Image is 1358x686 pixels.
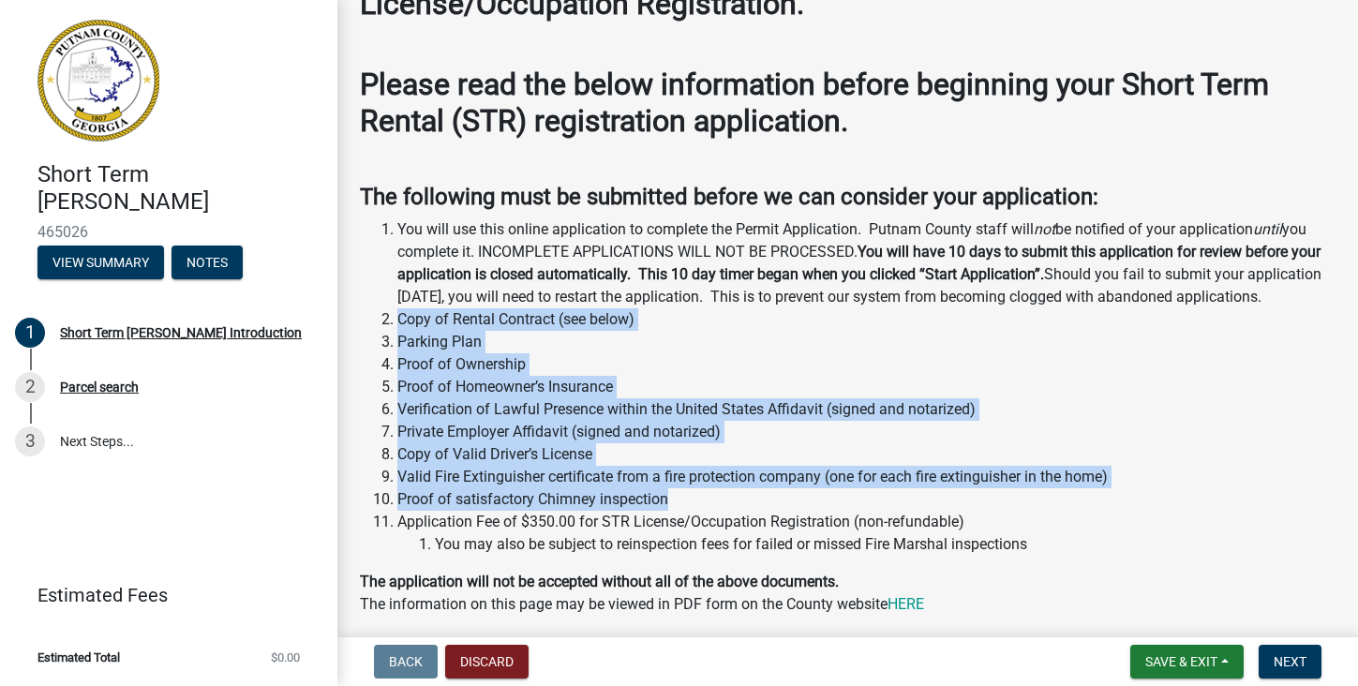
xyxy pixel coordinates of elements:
[15,426,45,456] div: 3
[397,353,1336,376] li: Proof of Ownership
[397,421,1336,443] li: Private Employer Affidavit (signed and notarized)
[360,184,1098,210] strong: The following must be submitted before we can consider your application:
[445,645,529,679] button: Discard
[1034,220,1055,238] i: not
[172,256,243,271] wm-modal-confirm: Notes
[15,372,45,402] div: 2
[1130,645,1244,679] button: Save & Exit
[360,571,1336,616] p: The information on this page may be viewed in PDF form on the County website
[1274,654,1306,669] span: Next
[1259,645,1321,679] button: Next
[37,223,300,241] span: 465026
[360,67,1269,138] strong: Please read the below information before beginning your Short Term Rental (STR) registration appl...
[60,326,302,339] div: Short Term [PERSON_NAME] Introduction
[397,488,1336,511] li: Proof of satisfactory Chimney inspection
[37,20,159,142] img: Putnam County, Georgia
[397,443,1336,466] li: Copy of Valid Driver’s License
[37,651,120,664] span: Estimated Total
[397,466,1336,488] li: Valid Fire Extinguisher certificate from a fire protection company (one for each fire extinguishe...
[888,595,924,613] a: HERE
[397,376,1336,398] li: Proof of Homeowner’s Insurance
[172,246,243,279] button: Notes
[360,573,839,590] strong: The application will not be accepted without all of the above documents.
[271,651,300,664] span: $0.00
[1145,654,1217,669] span: Save & Exit
[397,308,1336,331] li: Copy of Rental Contract (see below)
[374,645,438,679] button: Back
[397,398,1336,421] li: Verification of Lawful Presence within the United States Affidavit (signed and notarized)
[37,161,322,216] h4: Short Term [PERSON_NAME]
[397,243,1321,283] strong: You will have 10 days to submit this application for review before your application is closed aut...
[15,576,307,614] a: Estimated Fees
[397,218,1336,308] li: You will use this online application to complete the Permit Application. Putnam County staff will...
[389,654,423,669] span: Back
[15,318,45,348] div: 1
[60,380,139,394] div: Parcel search
[397,331,1336,353] li: Parking Plan
[37,256,164,271] wm-modal-confirm: Summary
[37,246,164,279] button: View Summary
[435,533,1336,556] li: You may also be subject to reinspection fees for failed or missed Fire Marshal inspections
[1253,220,1282,238] i: until
[397,511,1336,556] li: Application Fee of $350.00 for STR License/Occupation Registration (non-refundable)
